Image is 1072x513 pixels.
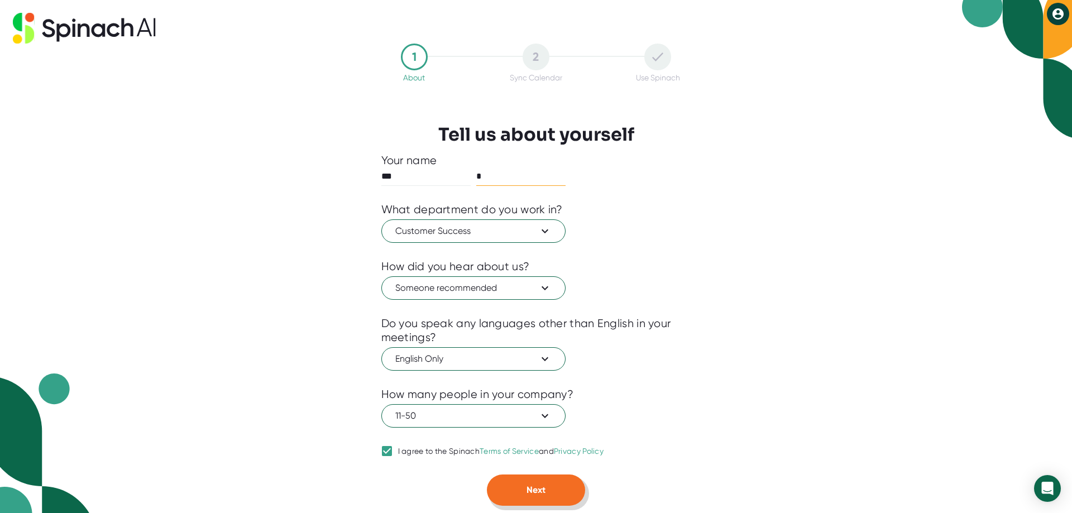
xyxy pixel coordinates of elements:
[438,124,634,145] h3: Tell us about yourself
[527,485,545,495] span: Next
[401,44,428,70] div: 1
[487,474,585,506] button: Next
[523,44,549,70] div: 2
[1034,475,1061,502] div: Open Intercom Messenger
[381,260,530,274] div: How did you hear about us?
[636,73,680,82] div: Use Spinach
[395,281,552,295] span: Someone recommended
[381,203,563,217] div: What department do you work in?
[381,387,574,401] div: How many people in your company?
[403,73,425,82] div: About
[395,352,552,366] span: English Only
[381,219,566,243] button: Customer Success
[381,317,691,344] div: Do you speak any languages other than English in your meetings?
[381,347,566,371] button: English Only
[395,224,552,238] span: Customer Success
[510,73,562,82] div: Sync Calendar
[480,447,539,456] a: Terms of Service
[395,409,552,423] span: 11-50
[398,447,604,457] div: I agree to the Spinach and
[554,447,604,456] a: Privacy Policy
[381,154,691,167] div: Your name
[381,276,566,300] button: Someone recommended
[381,404,566,428] button: 11-50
